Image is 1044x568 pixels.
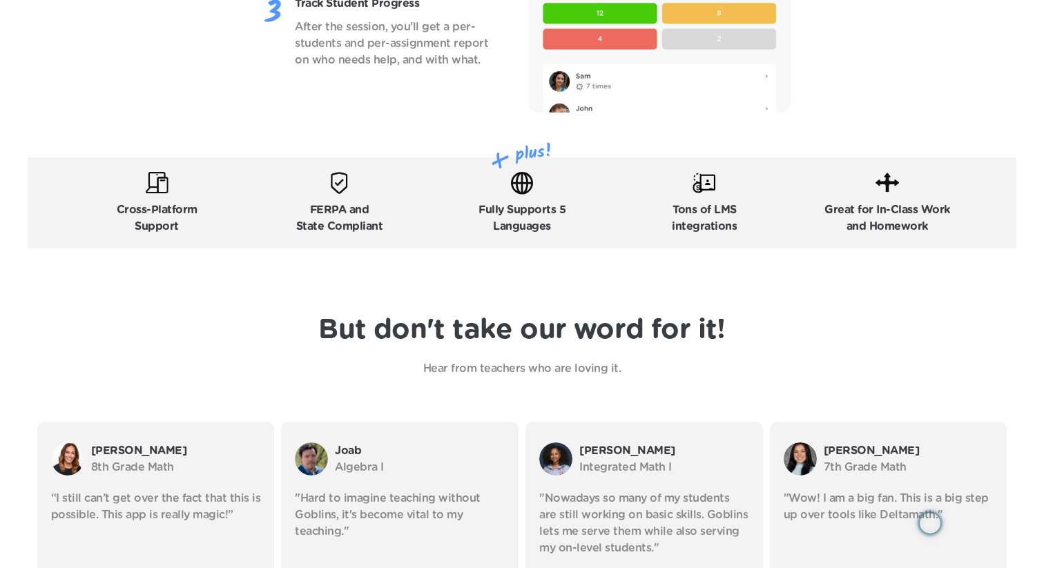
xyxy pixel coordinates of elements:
p: 8th Grade Math [91,459,261,476]
p: Great for In-Class Work and Homework [824,202,950,235]
p: FERPA and State Compliant [296,202,383,235]
h1: But don't take our word for it! [318,313,725,346]
p: After the session, you’ll get a per-students and per-assignment report on who needs help, and wit... [295,19,497,68]
p: [PERSON_NAME] [824,442,994,459]
p: “I still can’t get over the fact that this is possible. This app is really magic!” [51,490,261,523]
p: Integrated Math I [579,459,749,476]
p: 7th Grade Math [824,459,994,476]
p: Algebra I [335,459,505,476]
p: "Hard to imagine teaching without Goblins, it's become vital to my teaching." [295,490,505,540]
p: [PERSON_NAME] [579,442,749,459]
p: Joab [335,442,505,459]
p: Tons of LMS integrations [672,202,737,235]
p: "Nowadays so many of my students are still working on basic skills. Goblins lets me serve them wh... [539,490,749,556]
p: Fully Supports 5 Languages [478,202,565,235]
p: Hear from teachers who are loving it. [280,360,764,377]
p: "Wow! I am a big fan. This is a big step up over tools like Deltamath." [784,490,994,523]
p: [PERSON_NAME] [91,442,261,459]
p: Cross-Platform Support [117,202,197,235]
